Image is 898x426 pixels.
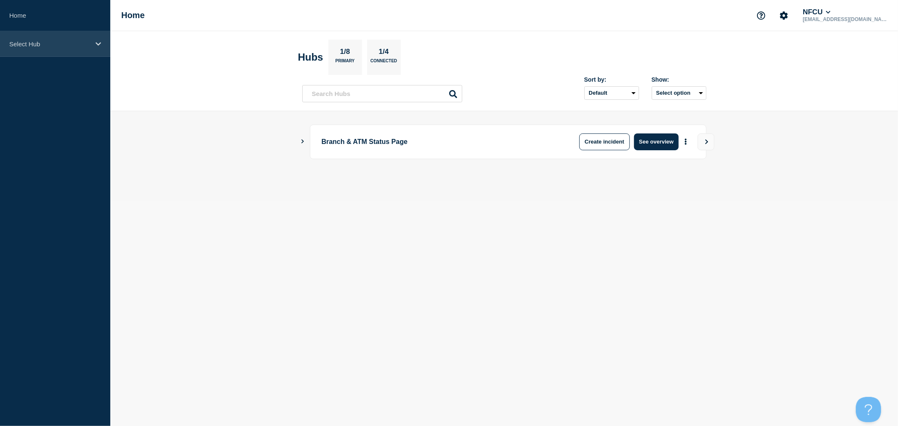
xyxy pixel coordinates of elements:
h1: Home [121,11,145,20]
button: View [698,133,714,150]
select: Sort by [584,86,639,100]
button: Support [752,7,770,24]
div: Show: [652,76,706,83]
input: Search Hubs [302,85,462,102]
div: Sort by: [584,76,639,83]
button: Show Connected Hubs [301,138,305,145]
button: More actions [680,134,691,149]
p: [EMAIL_ADDRESS][DOMAIN_NAME] [801,16,889,22]
p: Branch & ATM Status Page [322,133,554,150]
h2: Hubs [298,51,323,63]
iframe: Help Scout Beacon - Open [856,397,881,422]
button: Select option [652,86,706,100]
button: Create incident [579,133,630,150]
p: Select Hub [9,40,90,48]
p: 1/8 [337,48,353,59]
button: Account settings [775,7,793,24]
p: Connected [370,59,397,67]
button: NFCU [801,8,832,16]
button: See overview [634,133,679,150]
p: Primary [336,59,355,67]
p: 1/4 [376,48,392,59]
